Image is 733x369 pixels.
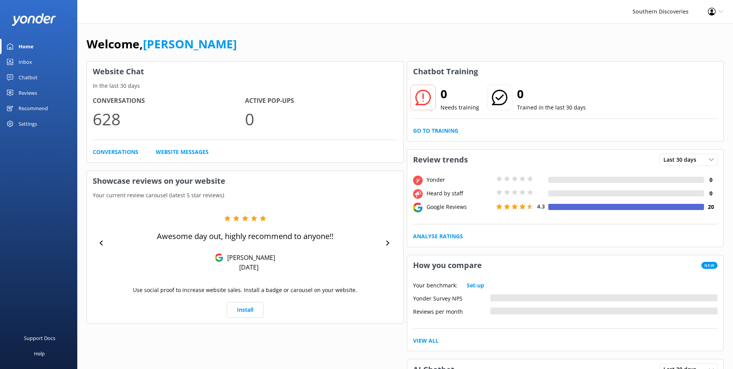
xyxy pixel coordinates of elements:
p: In the last 30 days [87,82,403,90]
a: [PERSON_NAME] [143,36,237,52]
a: Set-up [467,281,484,290]
div: Recommend [19,101,48,116]
h4: 0 [704,176,718,184]
p: Your benchmark: [413,281,457,290]
p: 628 [93,106,245,132]
div: Google Reviews [425,203,494,211]
h4: 20 [704,203,718,211]
img: Google Reviews [215,253,223,262]
h3: Showcase reviews on your website [87,171,403,191]
div: Chatbot [19,70,37,85]
h4: 0 [704,189,718,198]
a: View All [413,337,439,345]
div: Reviews per month [413,307,490,314]
p: 0 [245,106,397,132]
h4: Conversations [93,96,245,106]
div: Heard by staff [425,189,494,198]
div: Yonder Survey NPS [413,294,490,301]
img: yonder-white-logo.png [12,13,56,26]
span: 4.3 [537,203,545,210]
div: Reviews [19,85,37,101]
p: [DATE] [239,263,259,272]
a: Analyse Ratings [413,232,463,241]
h1: Welcome, [87,35,237,53]
div: Support Docs [24,330,55,346]
h2: 0 [440,85,479,103]
span: Last 30 days [663,155,701,164]
p: Trained in the last 30 days [517,103,586,112]
div: Yonder [425,176,494,184]
div: Help [34,346,45,361]
div: Settings [19,116,37,132]
a: Website Messages [156,148,209,156]
p: [PERSON_NAME] [223,253,275,262]
p: Needs training [440,103,479,112]
h3: How you compare [407,255,488,275]
h4: Active Pop-ups [245,96,397,106]
p: Your current review carousel (latest 5 star reviews) [87,191,403,200]
h3: Review trends [407,150,474,170]
div: Inbox [19,54,32,70]
span: New [701,262,718,269]
a: Go to Training [413,126,458,135]
p: Awesome day out, highly recommend to anyone!! [157,231,333,242]
a: Install [227,302,264,318]
p: Use social proof to increase website sales. Install a badge or carousel on your website. [133,286,357,294]
div: Home [19,39,34,54]
h3: Chatbot Training [407,62,484,82]
h3: Website Chat [87,62,403,82]
h2: 0 [517,85,586,103]
a: Conversations [93,148,138,156]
